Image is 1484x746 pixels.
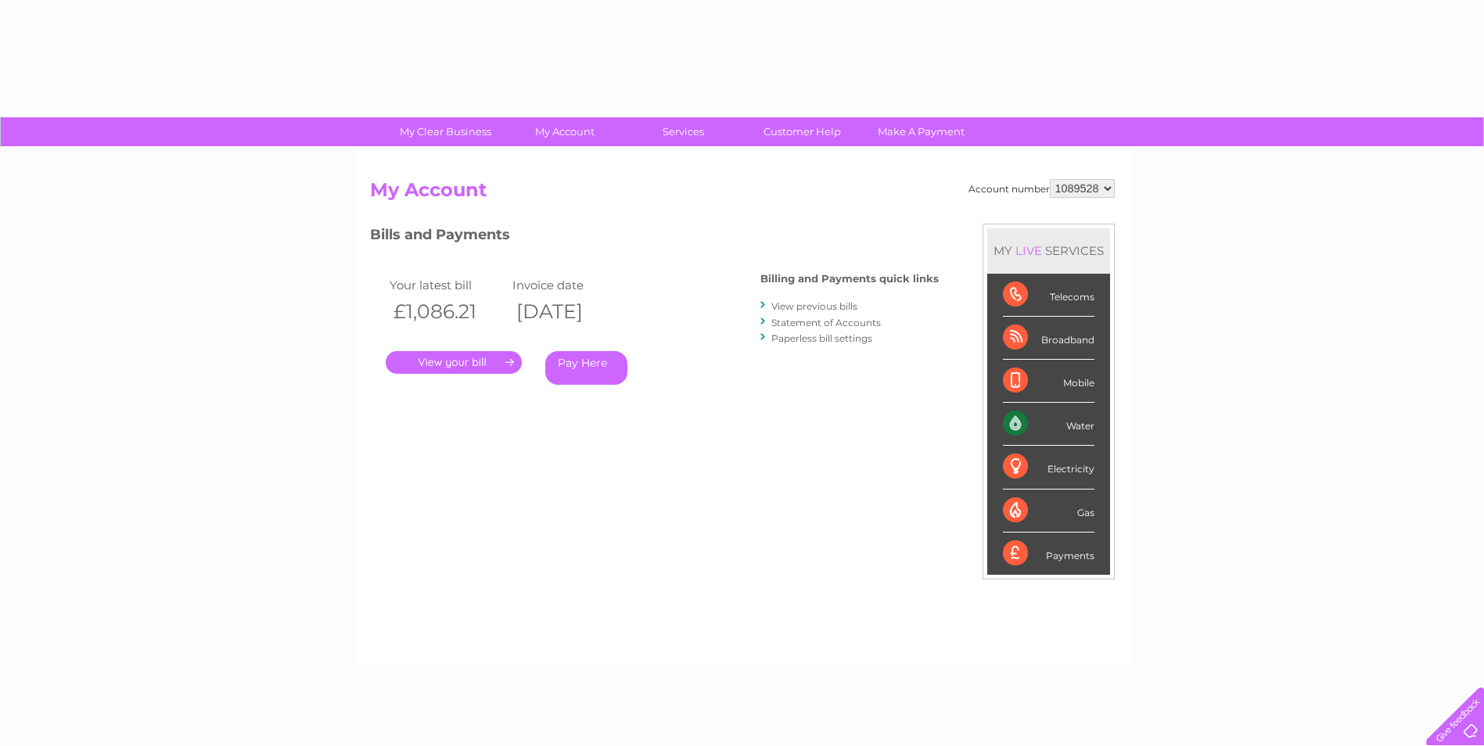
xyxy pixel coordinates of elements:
[508,274,632,296] td: Invoice date
[386,296,509,328] th: £1,086.21
[508,296,632,328] th: [DATE]
[381,117,510,146] a: My Clear Business
[386,351,522,374] a: .
[968,179,1115,198] div: Account number
[857,117,986,146] a: Make A Payment
[1003,317,1094,360] div: Broadband
[1003,403,1094,446] div: Water
[771,332,872,344] a: Paperless bill settings
[1003,360,1094,403] div: Mobile
[771,300,857,312] a: View previous bills
[1003,446,1094,489] div: Electricity
[987,228,1110,273] div: MY SERVICES
[1012,243,1045,258] div: LIVE
[1003,533,1094,575] div: Payments
[500,117,629,146] a: My Account
[370,179,1115,209] h2: My Account
[760,273,939,285] h4: Billing and Payments quick links
[738,117,867,146] a: Customer Help
[619,117,748,146] a: Services
[771,317,881,328] a: Statement of Accounts
[1003,490,1094,533] div: Gas
[1003,274,1094,317] div: Telecoms
[370,224,939,251] h3: Bills and Payments
[386,274,509,296] td: Your latest bill
[545,351,627,385] a: Pay Here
